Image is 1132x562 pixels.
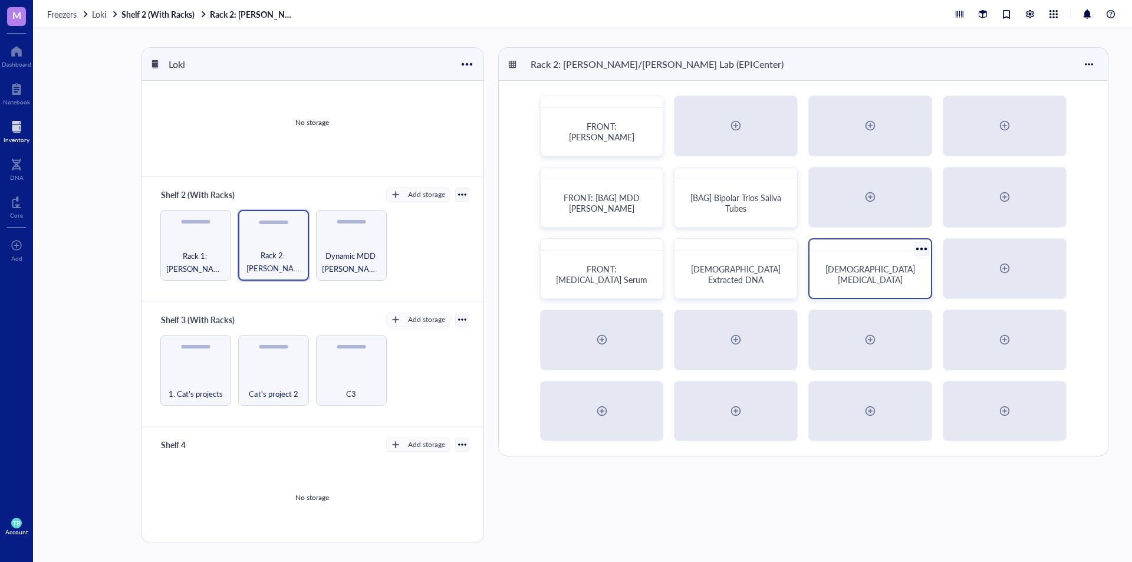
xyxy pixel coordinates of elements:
span: Rack 1: [PERSON_NAME]/[PERSON_NAME] Lab (EPICenter) [166,249,226,275]
div: Shelf 2 (With Racks) [156,186,239,203]
span: M [12,8,21,22]
span: C3 [346,387,356,400]
button: Add storage [386,188,450,202]
a: Inventory [4,117,29,143]
div: Loki [163,54,234,74]
a: Freezers [47,9,90,19]
a: Loki [92,9,119,19]
span: Dynamic MDD [PERSON_NAME] Boxes (to the right of the racks) [321,249,381,275]
div: Add storage [408,314,445,325]
a: Notebook [3,80,30,106]
a: Dashboard [2,42,31,68]
span: [DEMOGRAPHIC_DATA] [MEDICAL_DATA] [825,263,917,285]
div: No storage [295,117,329,128]
div: Add storage [408,189,445,200]
span: 1. Cat's projects [169,387,223,400]
div: Add [11,255,22,262]
span: Loki [92,8,106,20]
div: Dashboard [2,61,31,68]
div: Account [5,528,28,535]
div: Rack 2: [PERSON_NAME]/[PERSON_NAME] Lab (EPICenter) [525,54,789,74]
div: Shelf 4 [156,436,226,453]
div: Core [10,212,23,219]
div: Notebook [3,98,30,106]
span: Rack 2: [PERSON_NAME]/[PERSON_NAME] Lab (EPICenter) [244,249,303,275]
div: Add storage [408,439,445,450]
a: Shelf 2 (With Racks)Rack 2: [PERSON_NAME]/[PERSON_NAME] Lab (EPICenter) [121,9,298,19]
div: Inventory [4,136,29,143]
div: Shelf 3 (With Racks) [156,311,239,328]
span: TB [13,520,20,527]
button: Add storage [386,313,450,327]
span: FRONT: [PERSON_NAME] [569,120,634,143]
span: Freezers [47,8,77,20]
a: DNA [10,155,24,181]
span: [BAG] Bipolar Trios Saliva Tubes [690,192,784,214]
div: DNA [10,174,24,181]
a: Core [10,193,23,219]
span: FRONT: [BAG] MDD [PERSON_NAME] [564,192,642,214]
button: Add storage [386,438,450,452]
span: Cat's project 2 [249,387,298,400]
span: FRONT: [MEDICAL_DATA] Serum [556,263,647,285]
div: No storage [295,492,329,503]
span: [DEMOGRAPHIC_DATA] Extracted DNA [691,263,783,285]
